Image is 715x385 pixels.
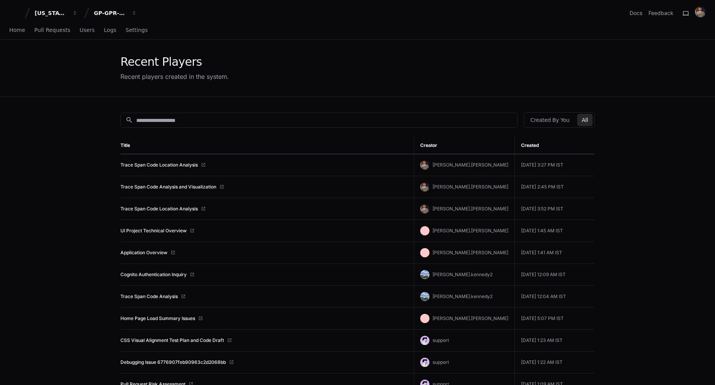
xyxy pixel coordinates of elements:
td: [DATE] 3:27 PM IST [515,154,595,176]
a: Pull Requests [34,22,70,39]
a: Cognito Authentication Inquiry [120,272,187,278]
span: [PERSON_NAME].kennedy2 [433,272,493,277]
span: Users [80,28,95,32]
a: Trace Span Code Location Analysis [120,206,198,212]
button: GP-GPR-CXPortal [91,6,140,20]
img: 153204938 [420,292,429,301]
a: Trace Span Code Analysis [120,293,178,300]
td: [DATE] 1:41 AM IST [515,242,595,264]
a: Trace Span Code Analysis and Visualization [120,184,216,190]
button: Feedback [648,9,673,17]
td: [DATE] 12:04 AM IST [515,286,595,308]
span: support [433,359,449,365]
a: CSS Visual Alignment Test Plan and Code Draft [120,337,224,343]
span: [PERSON_NAME].[PERSON_NAME] [433,315,508,321]
img: 153204938 [420,270,429,279]
th: Created [515,137,595,154]
span: [PERSON_NAME].[PERSON_NAME] [433,228,508,233]
span: [PERSON_NAME].kennedy2 [433,293,493,299]
span: [PERSON_NAME].[PERSON_NAME] [433,206,508,212]
td: [DATE] 1:22 AM IST [515,352,595,373]
span: Home [9,28,25,32]
button: All [577,114,593,126]
a: Debugging Issue 6776907feb90963c2d2068bb [120,359,226,365]
img: 176496148 [420,160,429,170]
span: Logs [104,28,116,32]
a: Docs [630,9,642,17]
span: support [433,337,449,343]
span: [PERSON_NAME].[PERSON_NAME] [433,250,508,255]
a: Home Page Load Summary Issues [120,315,195,322]
th: Creator [414,137,515,154]
span: [PERSON_NAME].[PERSON_NAME] [433,184,508,190]
div: GP-GPR-CXPortal [94,9,127,17]
img: 176496148 [420,204,429,213]
span: [PERSON_NAME].[PERSON_NAME] [433,162,508,168]
a: Users [80,22,95,39]
img: 176496148 [420,182,429,192]
td: [DATE] 1:45 AM IST [515,220,595,242]
img: avatar [420,358,429,367]
iframe: Open customer support [690,360,711,380]
div: [US_STATE] Pacific [35,9,68,17]
a: Trace Span Code Location Analysis [120,162,198,168]
td: [DATE] 12:09 AM IST [515,264,595,286]
a: Application Overview [120,250,167,256]
img: avatar [420,336,429,345]
div: Recent Players [120,55,229,69]
a: UI Project Technical Overview [120,228,187,234]
a: Logs [104,22,116,39]
a: Home [9,22,25,39]
a: Settings [125,22,147,39]
td: [DATE] 2:45 PM IST [515,176,595,198]
span: Settings [125,28,147,32]
img: 176496148 [695,7,706,17]
td: [DATE] 1:23 AM IST [515,330,595,352]
button: Created By You [526,114,574,126]
div: Recent players created in the system. [120,72,229,81]
mat-icon: search [125,116,133,124]
button: [US_STATE] Pacific [32,6,81,20]
th: Title [120,137,414,154]
td: [DATE] 5:07 PM IST [515,308,595,330]
span: Pull Requests [34,28,70,32]
td: [DATE] 3:52 PM IST [515,198,595,220]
